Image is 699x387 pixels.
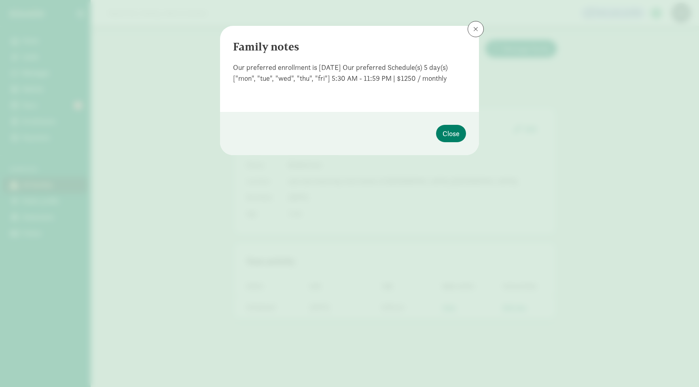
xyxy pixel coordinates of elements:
[659,348,699,387] iframe: Chat Widget
[233,62,466,84] div: Our preferred enrollment is [DATE] Our preferred Schedule(s) 5 day(s) ["mon", "tue", "wed", "thu"...
[233,39,466,55] div: Family notes
[443,128,460,139] span: Close
[436,125,466,142] button: Close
